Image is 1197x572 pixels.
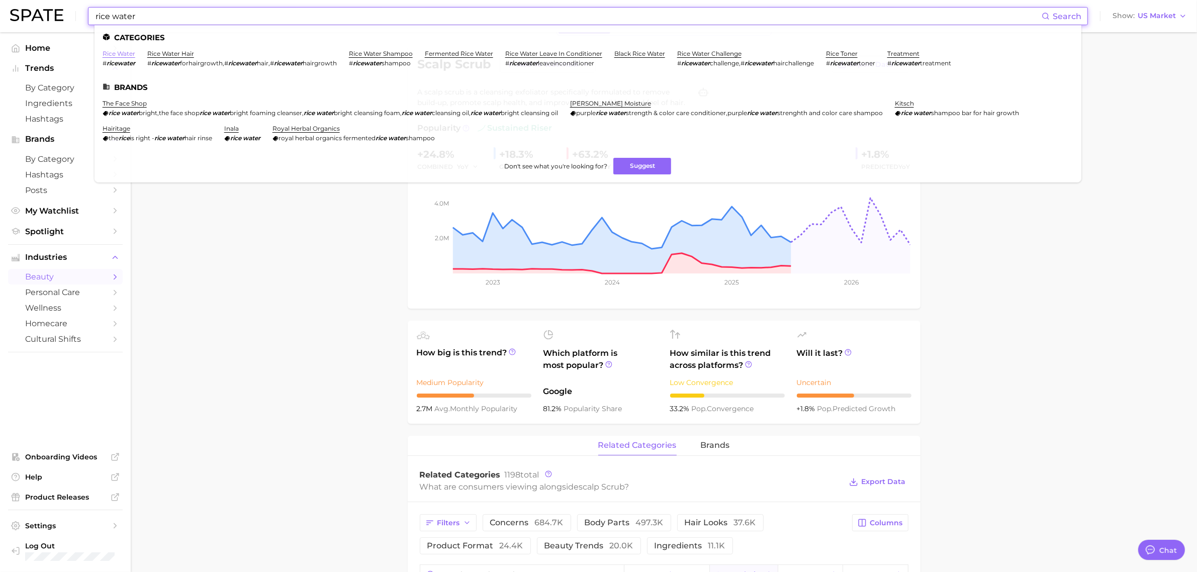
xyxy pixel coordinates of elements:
a: Help [8,469,123,485]
em: water [608,109,626,117]
span: personal care [25,288,106,297]
span: Brands [25,135,106,144]
tspan: 2023 [485,278,500,286]
span: 1198 [505,470,521,480]
div: , [570,109,883,117]
div: Uncertain [797,376,911,389]
em: rice [109,109,120,117]
em: water [388,134,406,142]
button: Industries [8,250,123,265]
em: rice [471,109,482,117]
span: My Watchlist [25,206,106,216]
span: popularity share [564,404,622,413]
span: hair [257,59,268,67]
input: Search here for a brand, industry, or ingredient [95,8,1042,25]
a: rice water [103,50,135,57]
a: inala [224,125,239,132]
span: Related Categories [420,470,501,480]
em: water [316,109,334,117]
span: strength & color care conditioner [626,109,726,117]
em: rice [154,134,165,142]
em: water [414,109,432,117]
span: Posts [25,185,106,195]
a: Log out. Currently logged in with e-mail michelle.ng@mavbeautybrands.com. [8,538,123,564]
em: water [121,109,139,117]
a: hairitage [103,125,130,132]
em: ricewater [509,59,538,67]
span: concerns [490,519,564,527]
span: body parts [585,519,664,527]
span: +1.8% [797,404,817,413]
span: purple [727,109,747,117]
em: water [212,109,230,117]
img: SPATE [10,9,63,21]
span: Industries [25,253,106,262]
span: cleansing oil [432,109,469,117]
span: the face shop [159,109,200,117]
button: Brands [8,132,123,147]
span: royal herbal organics fermented [279,134,376,142]
span: by Category [25,83,106,92]
a: royal herbal organics [272,125,340,132]
span: Will it last? [797,347,911,371]
span: is right - [130,134,154,142]
div: 5 / 10 [417,394,531,398]
span: forhairgrowth [180,59,223,67]
span: 11.1k [708,541,725,550]
a: Hashtags [8,111,123,127]
span: homecare [25,319,106,328]
span: Don't see what you're looking for? [504,162,607,170]
em: ricewater [891,59,920,67]
span: related categories [598,441,677,450]
span: total [505,470,539,480]
button: Filters [420,514,477,531]
a: rice water leave in conditioner [505,50,602,57]
span: Which platform is most popular? [543,347,658,380]
span: Product Releases [25,493,106,502]
span: shampoo bar for hair growth [931,109,1019,117]
span: # [741,59,745,67]
button: Suggest [613,158,671,174]
span: Filters [437,519,460,527]
span: bright cleansing oil [501,109,558,117]
em: ricewater [353,59,382,67]
a: personal care [8,284,123,300]
a: black rice water [614,50,665,57]
span: Settings [25,521,106,530]
span: monthly popularity [435,404,518,413]
span: product format [427,542,523,550]
span: scalp scrub [579,482,625,492]
span: 81.2% [543,404,564,413]
a: My Watchlist [8,203,123,219]
a: fermented rice water [425,50,493,57]
span: Hashtags [25,114,106,124]
span: Log Out [25,541,155,550]
div: What are consumers viewing alongside ? [420,480,842,494]
span: # [349,59,353,67]
li: Categories [103,33,1073,42]
span: brands [701,441,730,450]
a: Product Releases [8,490,123,505]
span: shampoo [406,134,435,142]
span: beauty trends [544,542,633,550]
a: cultural shifts [8,331,123,347]
span: 24.4k [500,541,523,550]
span: Help [25,472,106,482]
em: ricewater [151,59,180,67]
div: , [677,59,814,67]
span: # [826,59,830,67]
em: rice [402,109,413,117]
abbr: average [435,404,450,413]
em: ricewater [274,59,303,67]
em: rice [747,109,758,117]
span: # [147,59,151,67]
em: ricewater [228,59,257,67]
li: Brands [103,83,1073,91]
em: rice [200,109,211,117]
span: leaveinconditioner [538,59,594,67]
em: rice [901,109,912,117]
div: 5 / 10 [797,394,911,398]
span: predicted growth [817,404,896,413]
span: 497.3k [636,518,664,527]
a: beauty [8,269,123,284]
